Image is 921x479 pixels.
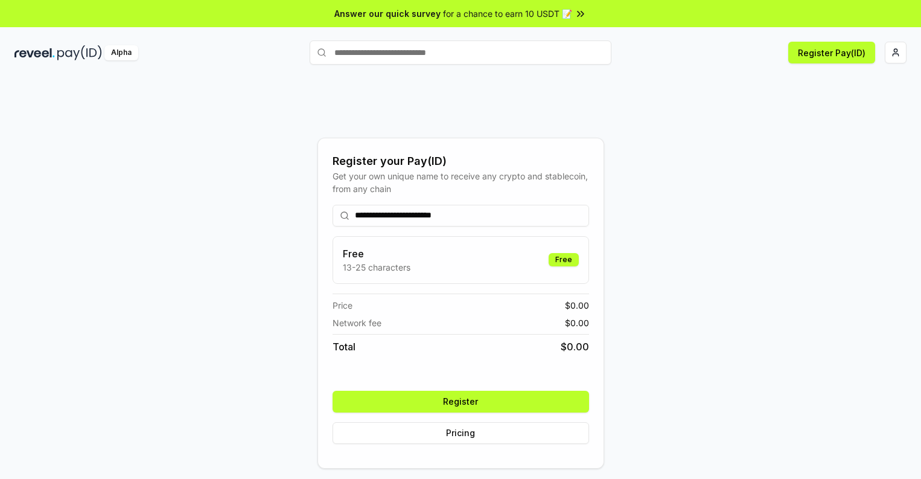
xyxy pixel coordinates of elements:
[333,339,355,354] span: Total
[443,7,572,20] span: for a chance to earn 10 USDT 📝
[333,422,589,444] button: Pricing
[343,246,410,261] h3: Free
[788,42,875,63] button: Register Pay(ID)
[565,317,589,329] span: $ 0.00
[333,170,589,195] div: Get your own unique name to receive any crypto and stablecoin, from any chain
[561,339,589,354] span: $ 0.00
[333,317,381,329] span: Network fee
[343,261,410,274] p: 13-25 characters
[334,7,441,20] span: Answer our quick survey
[104,45,138,60] div: Alpha
[14,45,55,60] img: reveel_dark
[333,391,589,413] button: Register
[549,253,579,266] div: Free
[57,45,102,60] img: pay_id
[333,299,352,312] span: Price
[565,299,589,312] span: $ 0.00
[333,153,589,170] div: Register your Pay(ID)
